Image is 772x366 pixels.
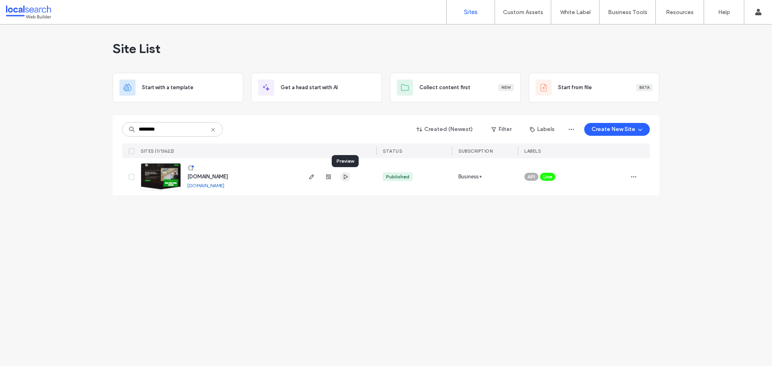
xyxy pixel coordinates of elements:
[458,173,482,181] span: Business+
[529,73,659,102] div: Start from fileBeta
[636,84,653,91] div: Beta
[281,84,338,92] span: Get a head start with AI
[383,148,402,154] span: STATUS
[141,148,175,154] span: SITES (1/13622)
[483,123,519,136] button: Filter
[419,84,470,92] span: Collect content first
[503,9,543,16] label: Custom Assets
[718,9,730,16] label: Help
[464,8,478,16] label: Sites
[558,84,592,92] span: Start from file
[410,123,480,136] button: Created (Newest)
[251,73,382,102] div: Get a head start with AI
[113,73,243,102] div: Start with a template
[390,73,521,102] div: Collect content firstNew
[332,155,359,167] div: Preview
[523,123,562,136] button: Labels
[187,174,228,180] a: [DOMAIN_NAME]
[386,173,409,180] div: Published
[528,173,535,180] span: API
[113,41,160,57] span: Site List
[142,84,193,92] span: Start with a template
[584,123,650,136] button: Create New Site
[458,148,493,154] span: SUBSCRIPTION
[187,182,224,188] a: [DOMAIN_NAME]
[666,9,694,16] label: Resources
[608,9,647,16] label: Business Tools
[524,148,541,154] span: LABELS
[18,6,35,13] span: Help
[560,9,591,16] label: White Label
[498,84,514,91] div: New
[543,173,552,180] span: Live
